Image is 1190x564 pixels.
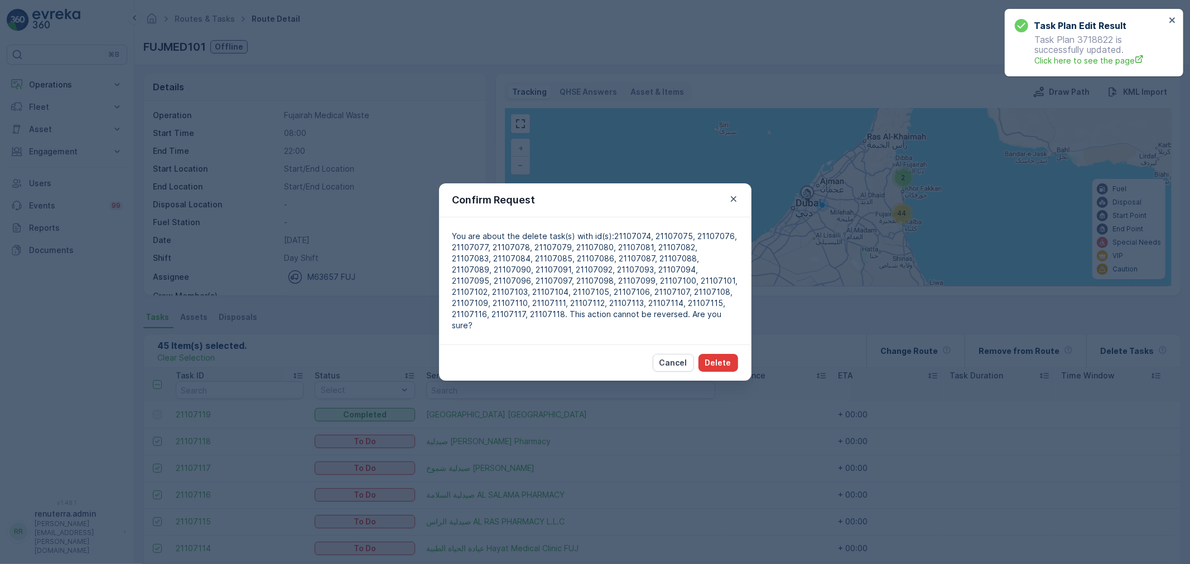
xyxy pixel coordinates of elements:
[1169,16,1177,26] button: close
[705,357,731,368] p: Delete
[452,231,738,331] p: You are about the delete task(s) with id(s):21107074, 21107075, 21107076, 21107077, 21107078, 211...
[1015,35,1165,66] p: Task Plan 3718822 is successfully updated.
[452,192,536,208] p: Confirm Request
[659,357,687,368] p: Cancel
[1034,19,1126,32] h3: Task Plan Edit Result
[698,354,738,372] button: Delete
[653,354,694,372] button: Cancel
[1034,55,1165,66] a: Click here to see the page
